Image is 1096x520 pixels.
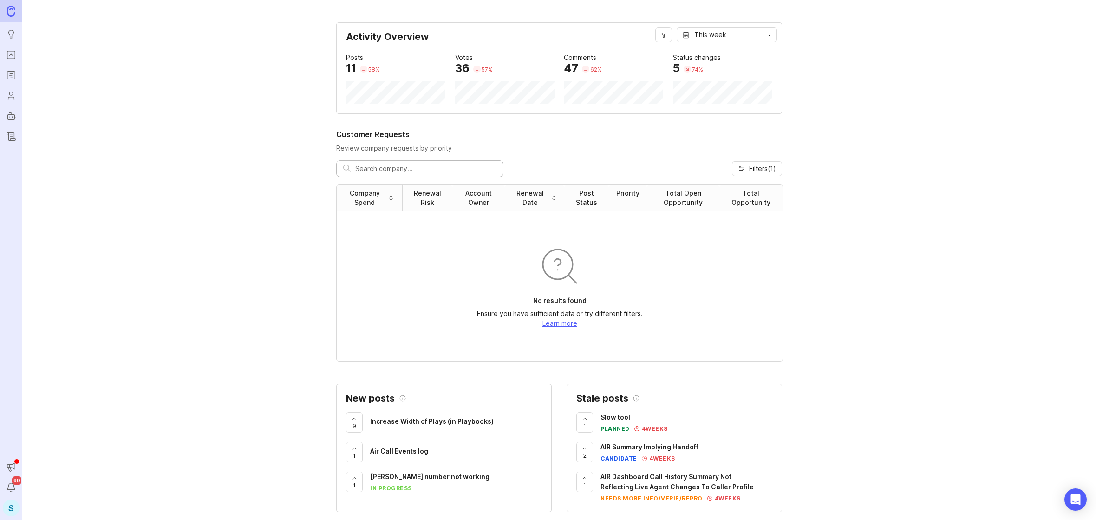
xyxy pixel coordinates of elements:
a: Changelog [3,128,20,145]
div: Activity Overview [346,32,772,49]
div: Total Opportunity [727,189,775,207]
a: Autopilot [3,108,20,125]
span: 1 [353,452,356,460]
button: 1 [346,472,363,492]
button: Notifications [3,479,20,496]
div: needs more info/verif/repro [600,494,703,502]
button: Filters(1) [732,161,782,176]
button: 9 [346,412,363,433]
div: 4 weeks [647,454,675,462]
input: Search company... [355,164,496,174]
a: AIR Summary Implying Handoffcandidate4weeks [600,442,772,462]
div: This week [694,30,726,40]
a: Slow toolplanned4weeks [600,412,772,433]
div: 74 % [692,66,703,73]
div: 57 % [482,66,493,73]
div: Open Intercom Messenger [1064,488,1087,511]
div: 5 [673,63,680,74]
span: [PERSON_NAME] number not working [370,473,489,481]
button: 1 [346,442,363,462]
h2: Customer Requests [336,129,782,140]
span: 9 [352,422,356,430]
a: Increase Width of Plays (in Playbooks) [370,416,542,429]
div: planned [600,425,630,433]
img: svg+xml;base64,PHN2ZyB3aWR0aD0iMTEiIGhlaWdodD0iMTEiIGZpbGw9Im5vbmUiIHhtbG5zPSJodHRwOi8vd3d3LnczLm... [707,496,712,501]
span: 1 [583,481,586,489]
h2: Stale posts [576,394,628,403]
a: Portal [3,46,20,63]
button: 1 [576,472,593,492]
a: Roadmaps [3,67,20,84]
div: 11 [346,63,356,74]
img: Canny Home [7,6,15,16]
span: 1 [353,481,356,489]
img: svg+xml;base64,PHN2ZyB3aWR0aD0iOTYiIGhlaWdodD0iOTYiIGZpbGw9Im5vbmUiIHhtbG5zPSJodHRwOi8vd3d3LnczLm... [537,244,582,289]
span: Filters [749,164,776,173]
a: Users [3,87,20,104]
button: 1 [576,412,593,433]
div: Status changes [673,53,721,63]
div: Company Spend [344,189,385,207]
p: Review company requests by priority [336,144,782,153]
div: Post Status [572,189,601,207]
span: AIR Summary Implying Handoff [600,443,698,451]
img: svg+xml;base64,PHN2ZyB3aWR0aD0iMTEiIGhlaWdodD0iMTEiIGZpbGw9Im5vbmUiIHhtbG5zPSJodHRwOi8vd3d3LnczLm... [642,456,647,461]
div: Comments [564,53,596,63]
span: 1 [583,422,586,430]
div: 4 weeks [712,494,741,502]
span: 99 [12,476,21,485]
div: in progress [370,484,412,492]
span: 2 [583,452,587,460]
div: Renewal Risk [410,189,445,207]
div: 47 [564,63,578,74]
svg: toggle icon [762,31,776,39]
a: AIR Dashboard Call History Summary Not Reflecting Live Agent Changes To Caller Profileneeds more ... [600,472,772,502]
div: candidate [600,454,637,462]
div: 62 % [590,66,602,73]
span: AIR Dashboard Call History Summary Not Reflecting Live Agent Changes To Caller Profile [600,473,754,491]
div: Account Owner [460,189,497,207]
div: Posts [346,53,363,63]
a: Ideas [3,26,20,43]
div: Priority [616,189,639,198]
a: Learn more [542,319,577,327]
span: Increase Width of Plays (in Playbooks) [370,417,494,425]
a: Air Call Events log [370,446,542,459]
h2: New posts [346,394,395,403]
span: ( 1 ) [768,165,776,172]
div: 4 weeks [639,425,668,433]
div: 58 % [368,66,380,73]
p: Ensure you have sufficient data or try different filters. [477,309,643,318]
button: Announcements [3,459,20,475]
button: S [3,500,20,516]
div: Votes [455,53,473,63]
div: 36 [455,63,470,74]
div: Renewal Date [512,189,548,207]
p: No results found [533,296,587,305]
span: Slow tool [600,413,630,421]
img: svg+xml;base64,PHN2ZyB3aWR0aD0iMTEiIGhlaWdodD0iMTEiIGZpbGw9Im5vbmUiIHhtbG5zPSJodHRwOi8vd3d3LnczLm... [634,426,639,431]
div: Total Open Opportunity [654,189,712,207]
a: [PERSON_NAME] number not workingin progress [370,472,542,492]
button: 2 [576,442,593,462]
span: Air Call Events log [370,447,428,455]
